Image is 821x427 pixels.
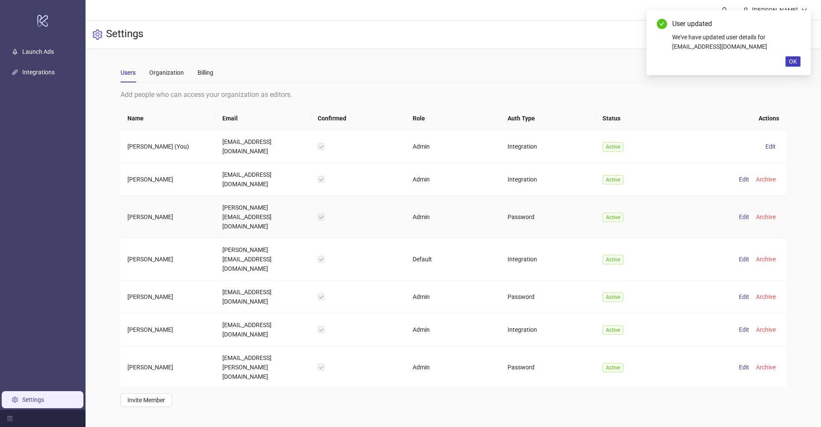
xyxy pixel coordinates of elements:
[735,362,753,372] button: Edit
[149,68,184,77] div: Organization
[756,213,776,220] span: Archive
[753,254,779,264] button: Archive
[127,397,165,404] span: Invite Member
[121,89,786,100] div: Add people who can access your organization as editors.
[602,213,623,222] span: Active
[739,326,749,333] span: Edit
[739,256,749,263] span: Edit
[501,313,596,346] td: Integration
[789,58,797,65] span: OK
[602,175,623,184] span: Active
[753,212,779,222] button: Archive
[216,130,310,163] td: [EMAIL_ADDRESS][DOMAIN_NAME]
[786,56,800,67] button: OK
[406,130,501,163] td: Admin
[406,163,501,196] td: Admin
[801,7,807,13] span: down
[121,196,216,238] td: [PERSON_NAME]
[739,213,749,220] span: Edit
[216,163,310,196] td: [EMAIL_ADDRESS][DOMAIN_NAME]
[501,130,596,163] td: Integration
[216,238,310,281] td: [PERSON_NAME][EMAIL_ADDRESS][DOMAIN_NAME]
[739,293,749,300] span: Edit
[753,292,779,302] button: Archive
[7,415,13,421] span: menu-fold
[216,346,310,388] td: [EMAIL_ADDRESS][PERSON_NAME][DOMAIN_NAME]
[501,196,596,238] td: Password
[735,212,753,222] button: Edit
[216,107,310,130] th: Email
[756,256,776,263] span: Archive
[198,68,213,77] div: Billing
[406,238,501,281] td: Default
[602,255,623,264] span: Active
[743,7,749,13] span: user
[501,107,596,130] th: Auth Type
[501,238,596,281] td: Integration
[602,142,623,152] span: Active
[735,254,753,264] button: Edit
[739,176,749,183] span: Edit
[22,48,54,55] a: Launch Ads
[121,346,216,388] td: [PERSON_NAME]
[596,107,691,130] th: Status
[121,281,216,313] td: [PERSON_NAME]
[311,107,406,130] th: Confirmed
[406,281,501,313] td: Admin
[756,293,776,300] span: Archive
[501,346,596,388] td: Password
[121,68,136,77] div: Users
[753,325,779,335] button: Archive
[756,176,776,183] span: Archive
[756,364,776,371] span: Archive
[721,7,727,13] span: bell
[216,281,310,313] td: [EMAIL_ADDRESS][DOMAIN_NAME]
[22,69,55,76] a: Integrations
[749,6,801,15] div: [PERSON_NAME]
[657,19,667,29] span: check-circle
[791,19,800,28] a: Close
[121,313,216,346] td: [PERSON_NAME]
[121,238,216,281] td: [PERSON_NAME]
[691,107,786,130] th: Actions
[672,19,800,29] div: User updated
[756,326,776,333] span: Archive
[672,32,800,51] div: We've have updated user details for [EMAIL_ADDRESS][DOMAIN_NAME]
[735,174,753,184] button: Edit
[121,163,216,196] td: [PERSON_NAME]
[735,325,753,335] button: Edit
[762,141,779,152] button: Edit
[739,364,749,371] span: Edit
[602,325,623,335] span: Active
[602,292,623,302] span: Active
[501,281,596,313] td: Password
[753,174,779,184] button: Archive
[216,313,310,346] td: [EMAIL_ADDRESS][DOMAIN_NAME]
[216,196,310,238] td: [PERSON_NAME][EMAIL_ADDRESS][DOMAIN_NAME]
[406,196,501,238] td: Admin
[92,29,103,40] span: setting
[121,107,216,130] th: Name
[22,396,44,403] a: Settings
[406,346,501,388] td: Admin
[121,130,216,163] td: [PERSON_NAME] (You)
[753,362,779,372] button: Archive
[602,363,623,372] span: Active
[406,107,501,130] th: Role
[406,313,501,346] td: Admin
[765,143,776,150] span: Edit
[735,292,753,302] button: Edit
[121,393,172,407] button: Invite Member
[501,163,596,196] td: Integration
[106,27,143,42] h3: Settings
